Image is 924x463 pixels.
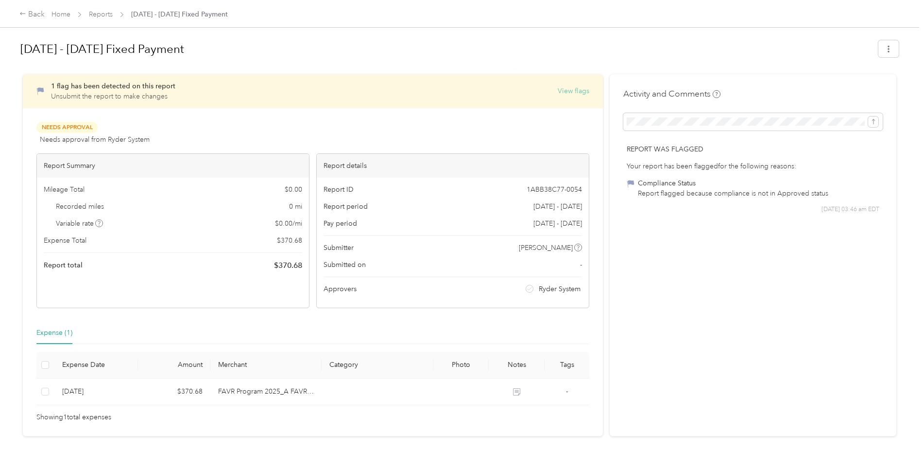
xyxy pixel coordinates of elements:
[627,144,879,154] p: Report was flagged
[51,82,175,90] span: 1 flag has been detected on this report
[638,188,828,198] div: Report flagged because compliance is not in Approved status
[527,184,582,195] span: 1ABB38C77-0054
[627,161,879,171] div: Your report has been flagged for the following reasons:
[433,352,489,379] th: Photo
[56,218,103,229] span: Variable rate
[324,184,354,195] span: Report ID
[131,9,228,19] span: [DATE] - [DATE] Fixed Payment
[44,184,85,195] span: Mileage Total
[54,379,138,405] td: 10-3-2025
[821,205,879,214] span: [DATE] 03:46 am EDT
[210,379,322,405] td: FAVR Program 2025_A FAVR program
[324,218,357,229] span: Pay period
[275,218,302,229] span: $ 0.00 / mi
[489,352,545,379] th: Notes
[36,122,98,133] span: Needs Approval
[274,260,302,271] span: $ 370.68
[870,409,924,463] iframe: Everlance-gr Chat Button Frame
[44,260,83,270] span: Report total
[533,201,582,212] span: [DATE] - [DATE]
[20,37,872,61] h1: Oct 1 - 31, 2025 Fixed Payment
[545,352,589,379] th: Tags
[19,9,45,20] div: Back
[54,352,138,379] th: Expense Date
[44,235,86,246] span: Expense Total
[289,201,302,212] span: 0 mi
[138,352,210,379] th: Amount
[533,218,582,229] span: [DATE] - [DATE]
[36,412,111,423] span: Showing 1 total expenses
[558,86,589,96] button: View flags
[40,134,150,145] span: Needs approval from Ryder System
[322,352,433,379] th: Category
[324,243,354,253] span: Submitter
[324,201,368,212] span: Report period
[324,260,366,270] span: Submitted on
[51,91,175,101] p: Unsubmit the report to make changes
[539,284,581,294] span: Ryder System
[623,88,720,100] h4: Activity and Comments
[138,379,210,405] td: $370.68
[580,260,582,270] span: -
[552,361,582,369] div: Tags
[36,328,72,338] div: Expense (1)
[51,10,70,18] a: Home
[285,184,302,195] span: $ 0.00
[317,154,589,178] div: Report details
[277,235,302,246] span: $ 370.68
[210,352,322,379] th: Merchant
[89,10,113,18] a: Reports
[324,284,357,294] span: Approvers
[56,201,104,212] span: Recorded miles
[519,243,573,253] span: [PERSON_NAME]
[545,379,589,405] td: -
[37,154,309,178] div: Report Summary
[566,387,568,396] span: -
[638,178,828,188] div: Compliance Status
